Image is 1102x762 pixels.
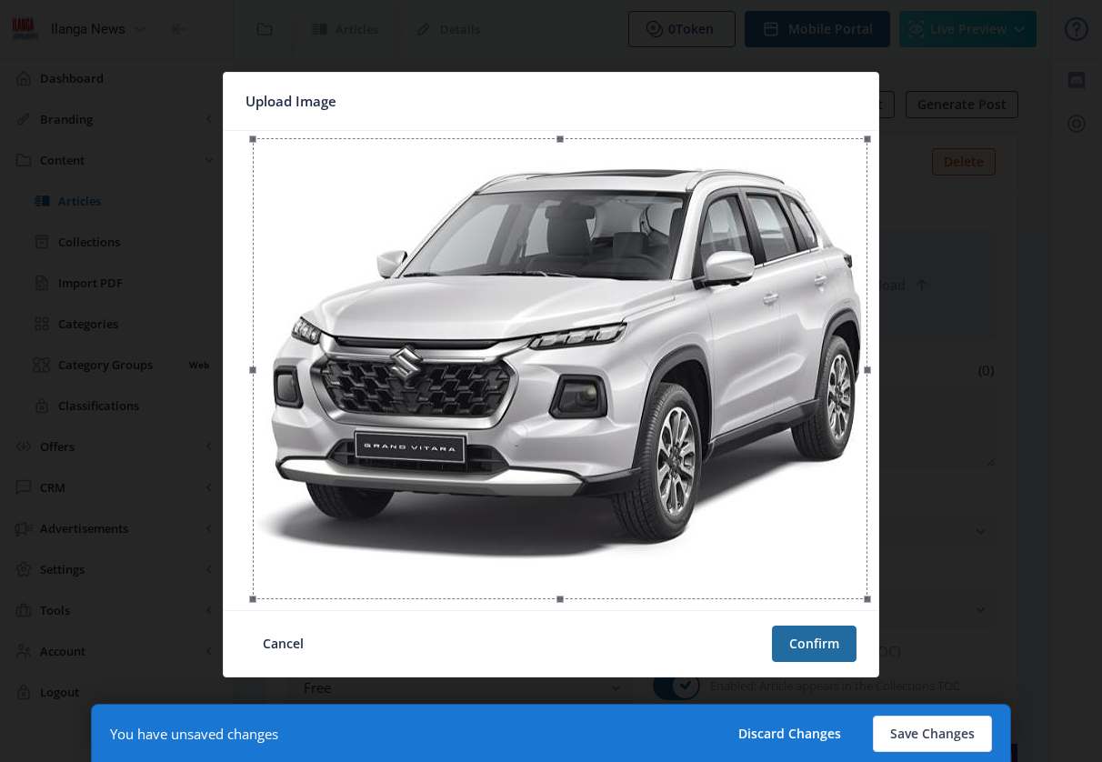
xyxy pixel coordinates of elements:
button: Confirm [772,626,857,662]
button: Cancel [245,626,321,662]
img: 2Q== [231,138,871,599]
button: Save Changes [873,716,992,752]
div: You have unsaved changes [110,725,278,743]
button: Discard Changes [721,716,858,752]
span: Upload Image [245,87,336,115]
